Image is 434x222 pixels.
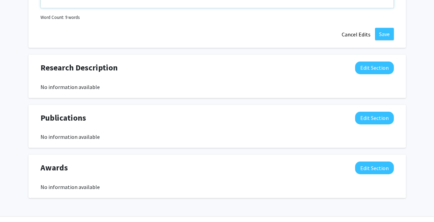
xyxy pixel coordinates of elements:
[40,162,68,174] span: Awards
[355,62,394,74] button: Edit Research Description
[5,191,29,217] iframe: Chat
[40,62,118,74] span: Research Description
[40,14,80,21] small: Word Count: 9 words
[40,112,86,124] span: Publications
[375,28,394,40] button: Save
[40,83,394,91] div: No information available
[355,112,394,124] button: Edit Publications
[355,162,394,174] button: Edit Awards
[337,28,375,41] button: Cancel Edits
[40,133,394,141] div: No information available
[40,183,394,191] div: No information available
